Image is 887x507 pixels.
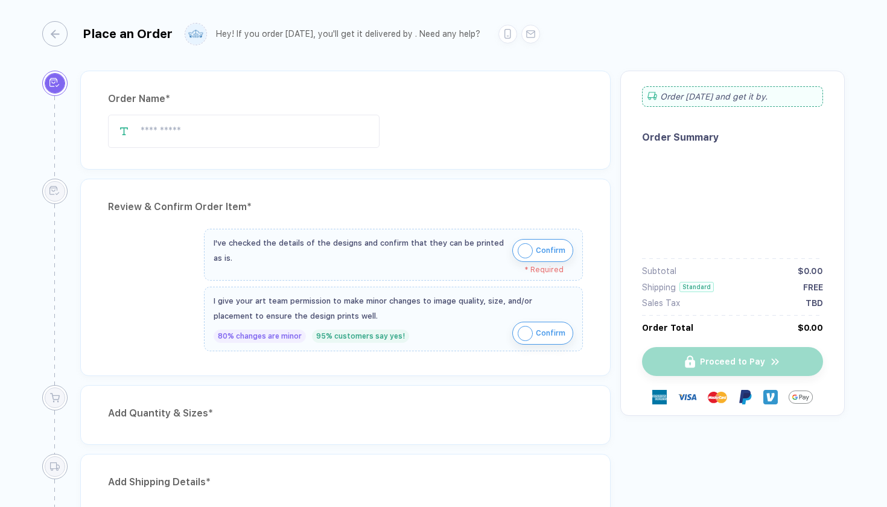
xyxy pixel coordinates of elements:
[108,473,583,492] div: Add Shipping Details
[518,326,533,341] img: icon
[185,24,206,45] img: user profile
[642,298,680,308] div: Sales Tax
[763,390,778,404] img: Venmo
[214,293,573,324] div: I give your art team permission to make minor changes to image quality, size, and/or placement to...
[216,29,480,39] div: Hey! If you order [DATE], you'll get it delivered by . Need any help?
[518,243,533,258] img: icon
[806,298,823,308] div: TBD
[642,132,823,143] div: Order Summary
[214,330,306,343] div: 80% changes are minor
[679,282,714,292] div: Standard
[214,235,506,266] div: I've checked the details of the designs and confirm that they can be printed as is.
[83,27,173,41] div: Place an Order
[642,266,676,276] div: Subtotal
[312,330,409,343] div: 95% customers say yes!
[738,390,752,404] img: Paypal
[512,239,573,262] button: iconConfirm
[536,241,565,260] span: Confirm
[642,86,823,107] div: Order [DATE] and get it by .
[789,385,813,409] img: GPay
[536,324,565,343] span: Confirm
[803,282,823,292] div: FREE
[642,323,693,333] div: Order Total
[108,404,583,423] div: Add Quantity & Sizes
[652,390,667,404] img: express
[798,323,823,333] div: $0.00
[512,322,573,345] button: iconConfirm
[214,266,564,274] div: * Required
[108,89,583,109] div: Order Name
[108,197,583,217] div: Review & Confirm Order Item
[798,266,823,276] div: $0.00
[678,387,697,407] img: visa
[642,282,676,292] div: Shipping
[708,387,727,407] img: master-card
